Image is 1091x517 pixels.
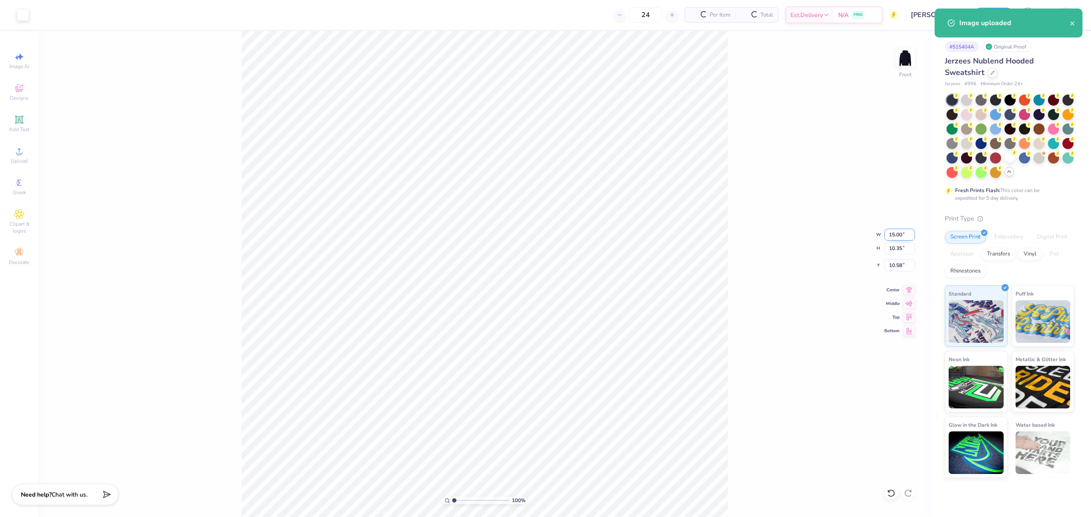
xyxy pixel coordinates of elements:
[884,301,900,307] span: Middle
[9,259,29,266] span: Decorate
[1016,289,1033,298] span: Puff Ink
[897,49,914,66] img: Front
[1016,420,1055,429] span: Water based Ink
[9,126,29,133] span: Add Text
[949,420,997,429] span: Glow in the Dark Ink
[981,80,1023,88] span: Minimum Order: 24 +
[964,80,976,88] span: # 996
[945,56,1034,78] span: Jerzees Nublend Hooded Sweatshirt
[945,231,986,244] div: Screen Print
[949,300,1004,343] img: Standard
[899,71,912,78] div: Front
[884,314,900,320] span: Top
[760,11,773,20] span: Total
[11,158,28,164] span: Upload
[791,11,823,20] span: Est. Delivery
[989,231,1029,244] div: Embroidery
[1016,355,1066,364] span: Metallic & Glitter Ink
[945,248,979,261] div: Applique
[955,187,1000,194] strong: Fresh Prints Flash:
[629,7,662,23] input: – –
[1016,300,1071,343] img: Puff Ink
[854,12,863,18] span: FREE
[904,6,967,23] input: Untitled Design
[838,11,849,20] span: N/A
[10,95,29,101] span: Designs
[884,328,900,334] span: Bottom
[945,265,986,278] div: Rhinestones
[1018,248,1042,261] div: Vinyl
[949,289,971,298] span: Standard
[4,221,34,234] span: Clipart & logos
[983,41,1031,52] div: Original Proof
[949,366,1004,408] img: Neon Ink
[949,355,970,364] span: Neon Ink
[955,187,1060,202] div: This color can be expedited for 5 day delivery.
[884,287,900,293] span: Center
[949,431,1004,474] img: Glow in the Dark Ink
[1070,18,1076,28] button: close
[13,189,26,196] span: Greek
[1032,231,1073,244] div: Digital Print
[1016,366,1071,408] img: Metallic & Glitter Ink
[9,63,29,70] span: Image AI
[945,214,1074,224] div: Print Type
[52,491,87,499] span: Chat with us.
[1016,431,1071,474] img: Water based Ink
[945,80,960,88] span: Jerzees
[512,497,525,504] span: 100 %
[981,248,1016,261] div: Transfers
[959,18,1070,28] div: Image uploaded
[1045,248,1065,261] div: Foil
[21,491,52,499] strong: Need help?
[710,11,730,20] span: Per Item
[945,41,979,52] div: # 515404A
